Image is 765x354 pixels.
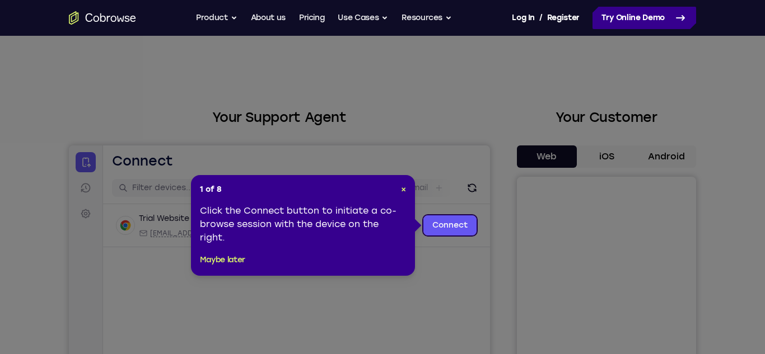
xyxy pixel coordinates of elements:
span: +11 more [284,83,313,92]
span: / [539,11,543,25]
a: Pricing [299,7,325,29]
div: Online [125,69,154,78]
button: Refresh [394,34,412,51]
span: web@example.com [81,83,202,92]
h1: Connect [43,7,104,25]
label: Email [339,37,359,48]
span: 1 of 8 [200,184,222,195]
a: Log In [512,7,534,29]
button: Use Cases [338,7,388,29]
a: Go to the home page [69,11,136,25]
span: Cobrowse demo [220,83,277,92]
button: Resources [402,7,452,29]
span: × [401,185,406,194]
button: Maybe later [200,253,245,267]
a: Settings [7,58,27,78]
div: App [208,83,277,92]
button: Product [196,7,237,29]
div: Click the Connect button to initiate a co-browse session with the device on the right. [200,204,406,244]
button: Close Tour [401,184,406,195]
a: Sessions [7,32,27,53]
a: Connect [354,70,408,90]
div: Trial Website [70,68,120,79]
input: Filter devices... [63,37,204,48]
div: New devices found. [126,72,128,74]
a: Register [547,7,580,29]
a: Connect [7,7,27,27]
div: Email [70,83,202,92]
div: Open device details [34,59,421,102]
label: demo_id [222,37,258,48]
a: About us [251,7,286,29]
a: Try Online Demo [593,7,696,29]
